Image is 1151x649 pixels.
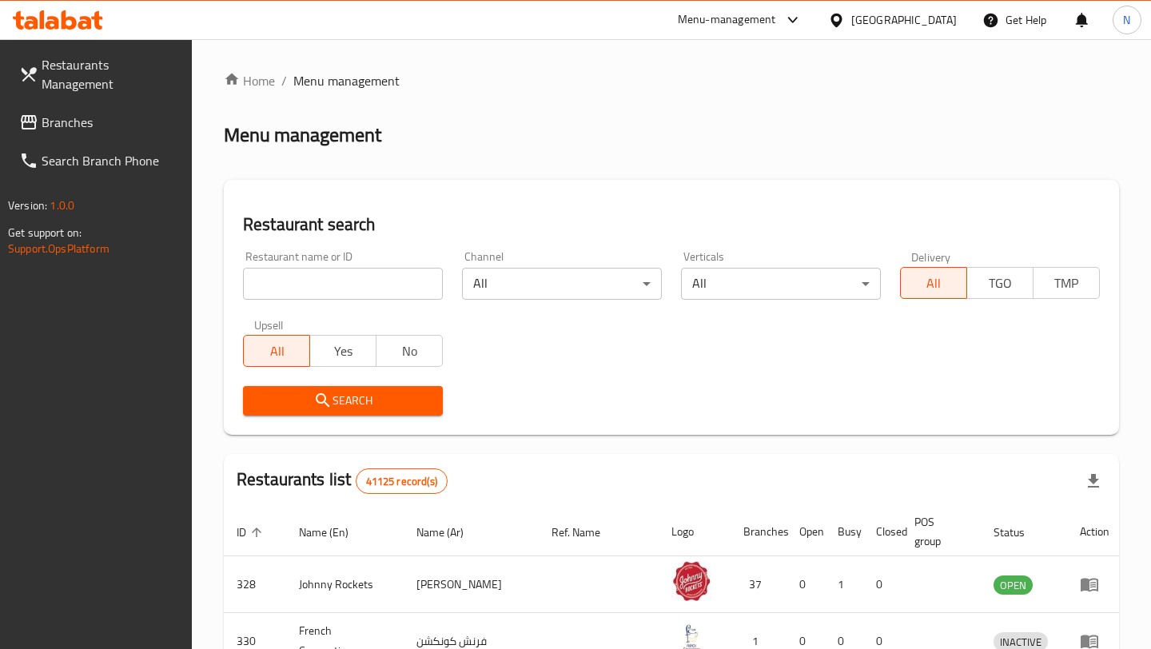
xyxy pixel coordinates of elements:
label: Delivery [911,251,951,262]
td: [PERSON_NAME] [404,556,539,613]
h2: Restaurant search [243,213,1100,237]
button: TMP [1033,267,1100,299]
td: Johnny Rockets [286,556,404,613]
span: Status [994,523,1045,542]
span: Yes [317,340,370,363]
span: Search Branch Phone [42,151,179,170]
li: / [281,71,287,90]
span: Name (En) [299,523,369,542]
span: TGO [974,272,1027,295]
span: No [383,340,436,363]
td: 0 [863,556,902,613]
a: Search Branch Phone [6,141,192,180]
span: Menu management [293,71,400,90]
span: POS group [914,512,962,551]
span: OPEN [994,576,1033,595]
span: Branches [42,113,179,132]
span: All [907,272,961,295]
h2: Menu management [224,122,381,148]
a: Restaurants Management [6,46,192,103]
nav: breadcrumb [224,71,1119,90]
a: Home [224,71,275,90]
img: Johnny Rockets [671,561,711,601]
input: Search for restaurant name or ID.. [243,268,443,300]
span: Ref. Name [552,523,621,542]
span: N [1123,11,1130,29]
h2: Restaurants list [237,468,448,494]
th: Open [787,508,825,556]
th: Closed [863,508,902,556]
td: 1 [825,556,863,613]
th: Busy [825,508,863,556]
span: Name (Ar) [416,523,484,542]
th: Branches [731,508,787,556]
div: Total records count [356,468,448,494]
div: All [462,268,662,300]
button: All [900,267,967,299]
a: Support.OpsPlatform [8,238,110,259]
span: Restaurants Management [42,55,179,94]
span: ID [237,523,267,542]
td: 328 [224,556,286,613]
span: Get support on: [8,222,82,243]
a: Branches [6,103,192,141]
button: Search [243,386,443,416]
span: 1.0.0 [50,195,74,216]
button: Yes [309,335,376,367]
div: Menu-management [678,10,776,30]
span: Search [256,391,430,411]
span: All [250,340,304,363]
th: Logo [659,508,731,556]
td: 37 [731,556,787,613]
th: Action [1067,508,1122,556]
button: TGO [966,267,1034,299]
div: All [681,268,881,300]
td: 0 [787,556,825,613]
span: TMP [1040,272,1093,295]
button: All [243,335,310,367]
span: Version: [8,195,47,216]
div: Export file [1074,462,1113,500]
div: Menu [1080,575,1109,594]
span: 41125 record(s) [356,474,447,489]
button: No [376,335,443,367]
div: [GEOGRAPHIC_DATA] [851,11,957,29]
label: Upsell [254,319,284,330]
